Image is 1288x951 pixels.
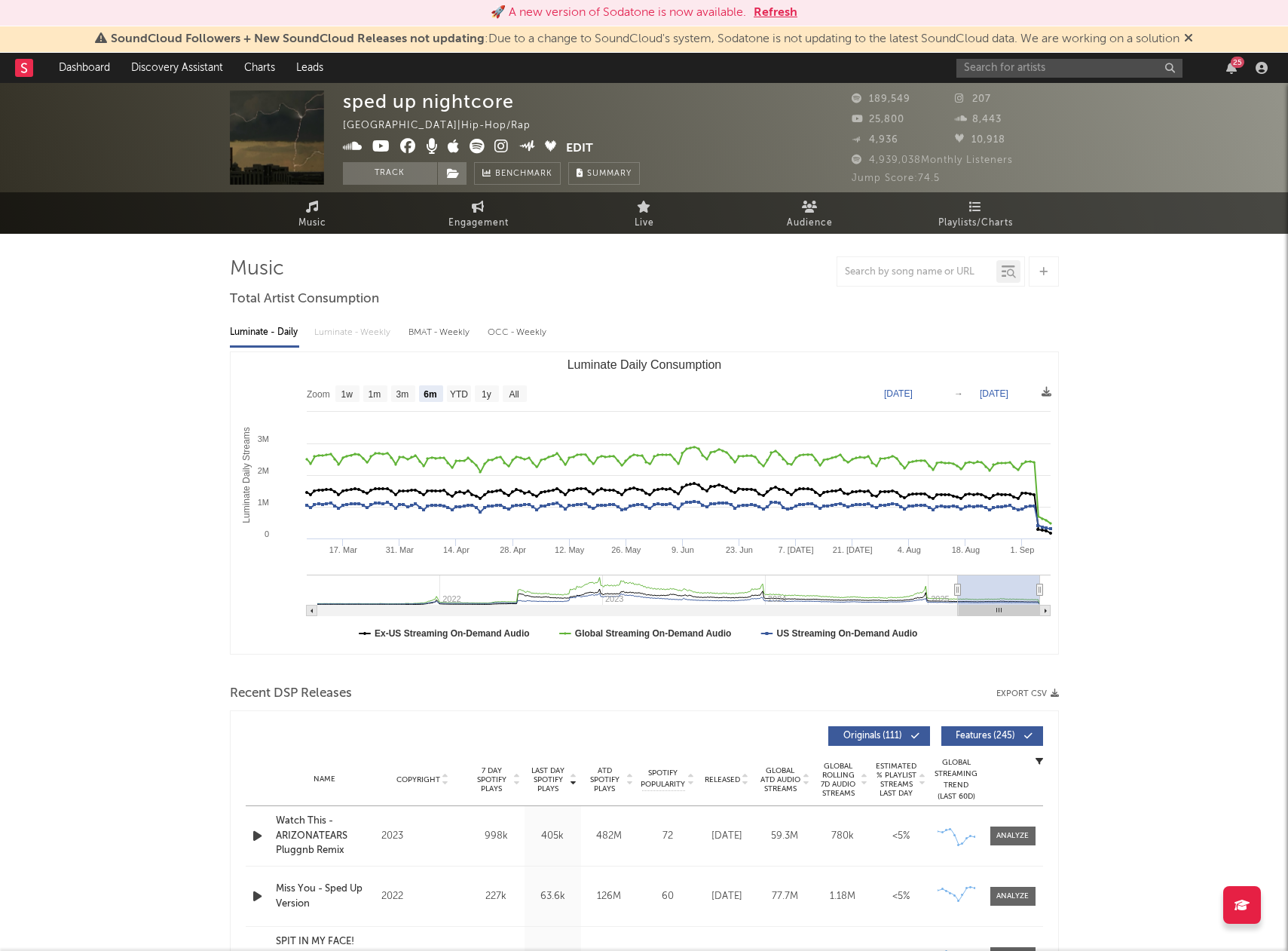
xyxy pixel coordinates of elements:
div: 998k [472,829,521,844]
div: 72 [641,829,694,844]
div: 60 [641,889,694,904]
text: 1. Sep [1010,545,1034,554]
span: Last Day Spotify Plays [528,766,568,793]
text: YTD [449,389,467,400]
span: Features ( 245 ) [951,732,1020,741]
a: Watch This - ARIZONATEARS Pluggnb Remix [276,814,375,858]
button: Export CSV [996,689,1059,698]
text: 3M [257,434,268,443]
span: 8,443 [955,115,1002,124]
text: 17. Mar [329,545,357,554]
text: Global Streaming On-Demand Audio [574,628,731,639]
div: 25 [1231,57,1244,68]
button: Refresh [754,4,797,22]
a: Audience [727,192,893,234]
span: 4,939,038 Monthly Listeners [852,155,1013,165]
div: <5% [876,889,926,904]
div: 63.6k [528,889,577,904]
span: Copyright [396,775,440,784]
div: 2022 [381,888,463,906]
text: Ex-US Streaming On-Demand Audio [375,628,530,639]
text: 1y [482,389,491,400]
text: 21. [DATE] [832,545,872,554]
div: 1.18M [818,889,868,904]
a: Dashboard [48,53,121,83]
span: Total Artist Consumption [230,290,379,308]
span: Music [298,214,326,232]
div: Global Streaming Trend (Last 60D) [934,757,979,802]
div: [GEOGRAPHIC_DATA] | Hip-Hop/Rap [343,117,548,135]
span: Live [635,214,654,232]
div: 59.3M [760,829,810,844]
text: 4. Aug [897,545,920,554]
span: Engagement [448,214,509,232]
div: Luminate - Daily [230,320,299,345]
text: 18. Aug [951,545,979,554]
text: 23. Jun [725,545,752,554]
div: OCC - Weekly [488,320,548,345]
text: All [509,389,519,400]
span: Global Rolling 7D Audio Streams [818,762,859,798]
text: 1M [257,498,268,507]
button: 25 [1226,62,1237,74]
input: Search by song name or URL [837,266,996,278]
text: 0 [264,529,268,538]
span: Benchmark [495,165,552,183]
text: Luminate Daily Consumption [567,358,721,371]
span: Summary [587,170,632,178]
text: Zoom [307,389,330,400]
button: Edit [566,139,593,158]
div: [DATE] [702,829,752,844]
div: 🚀 A new version of Sodatone is now available. [491,4,746,22]
div: 77.7M [760,889,810,904]
text: 28. Apr [500,545,526,554]
a: Live [561,192,727,234]
span: 7 Day Spotify Plays [472,766,512,793]
span: Playlists/Charts [938,214,1013,232]
span: ATD Spotify Plays [585,766,625,793]
text: 9. Jun [671,545,693,554]
span: Originals ( 111 ) [838,732,907,741]
div: 227k [472,889,521,904]
span: 10,918 [955,135,1005,145]
text: [DATE] [980,388,1008,399]
div: <5% [876,829,926,844]
text: → [954,388,963,399]
span: Dismiss [1184,33,1193,45]
span: Audience [787,214,833,232]
button: Features(245) [941,726,1043,746]
text: US Streaming On-Demand Audio [776,628,917,639]
div: sped up nightcore [343,90,514,112]
text: 14. Apr [443,545,470,554]
text: 1w [341,389,353,400]
span: Global ATD Audio Streams [760,766,801,793]
span: Spotify Popularity [641,768,685,790]
text: 3m [396,389,408,400]
text: 12. May [555,545,585,554]
div: 482M [585,829,634,844]
text: 31. Mar [385,545,414,554]
div: Name [276,774,375,785]
span: Recent DSP Releases [230,685,352,703]
a: Playlists/Charts [893,192,1059,234]
a: Charts [234,53,286,83]
a: Leads [286,53,334,83]
a: Benchmark [474,162,561,185]
text: [DATE] [884,388,913,399]
span: 25,800 [852,115,904,124]
a: Engagement [396,192,561,234]
span: Estimated % Playlist Streams Last Day [876,762,917,798]
button: Summary [568,162,640,185]
span: 4,936 [852,135,898,145]
input: Search for artists [956,59,1182,78]
div: 405k [528,829,577,844]
span: SoundCloud Followers + New SoundCloud Releases not updating [111,33,485,45]
span: 207 [955,94,991,104]
text: 7. [DATE] [778,545,813,554]
svg: Luminate Daily Consumption [231,352,1058,654]
text: Luminate Daily Streams [240,427,251,523]
span: 189,549 [852,94,910,104]
a: Miss You - Sped Up Version [276,882,375,911]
